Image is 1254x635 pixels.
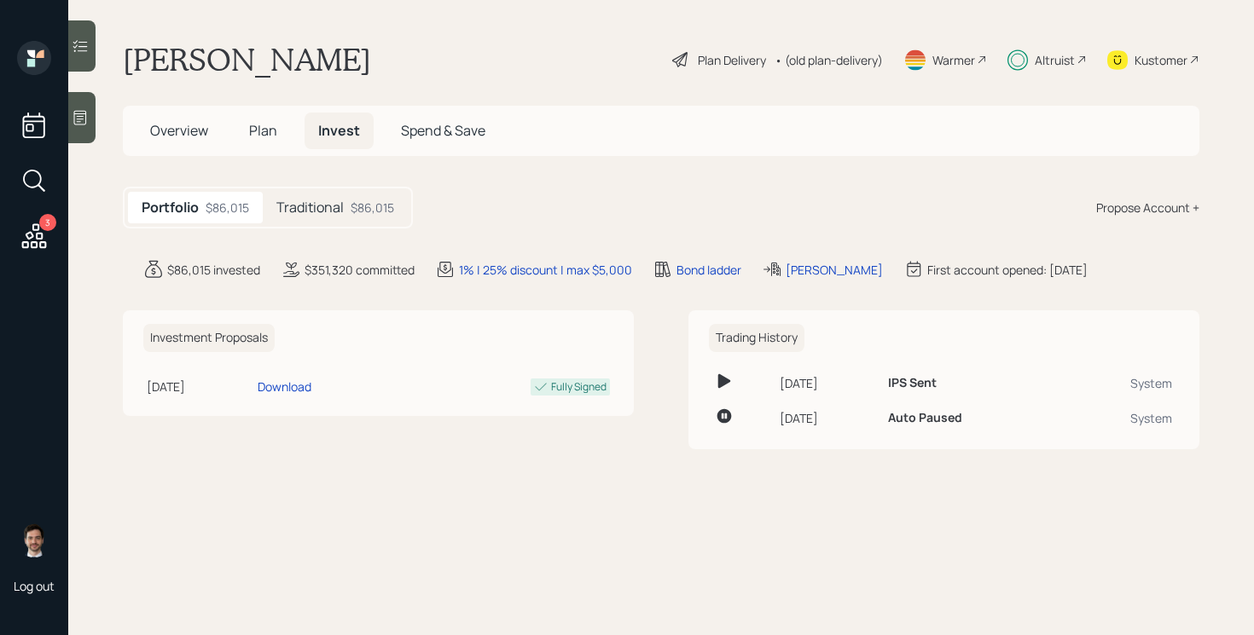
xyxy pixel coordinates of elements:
div: Download [258,378,311,395]
div: $351,320 committed [305,261,415,279]
h5: Traditional [276,199,344,216]
div: Altruist [1035,51,1075,69]
span: Invest [318,121,360,140]
h6: IPS Sent [888,376,937,390]
div: First account opened: [DATE] [927,261,1088,279]
div: Bond ladder [676,261,741,279]
div: System [1071,374,1172,392]
h6: Trading History [709,324,804,352]
div: Log out [14,578,55,594]
div: Warmer [932,51,975,69]
h5: Portfolio [142,199,199,216]
div: $86,015 [206,199,249,216]
div: Kustomer [1135,51,1187,69]
span: Spend & Save [401,121,485,140]
h1: [PERSON_NAME] [123,41,371,78]
div: [DATE] [780,409,874,427]
div: Plan Delivery [698,51,766,69]
div: • (old plan-delivery) [775,51,883,69]
div: Propose Account + [1096,199,1199,216]
div: $86,015 [351,199,394,216]
img: jonah-coleman-headshot.png [17,523,51,557]
h6: Investment Proposals [143,324,275,352]
div: [PERSON_NAME] [786,261,883,279]
span: Plan [249,121,277,140]
div: 3 [39,214,56,231]
h6: Auto Paused [888,411,962,425]
div: 1% | 25% discount | max $5,000 [459,261,632,279]
div: [DATE] [780,374,874,392]
span: Overview [150,121,208,140]
div: $86,015 invested [167,261,260,279]
div: System [1071,409,1172,427]
div: Fully Signed [551,379,607,395]
div: [DATE] [147,378,251,395]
